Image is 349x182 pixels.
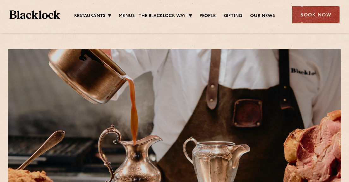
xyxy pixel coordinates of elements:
a: Our News [250,13,275,20]
a: Restaurants [74,13,105,20]
a: The Blacklock Way [139,13,186,20]
a: People [200,13,216,20]
img: BL_Textured_Logo-footer-cropped.svg [9,10,60,19]
a: Menus [119,13,135,20]
a: Gifting [224,13,242,20]
div: Book Now [292,6,340,23]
